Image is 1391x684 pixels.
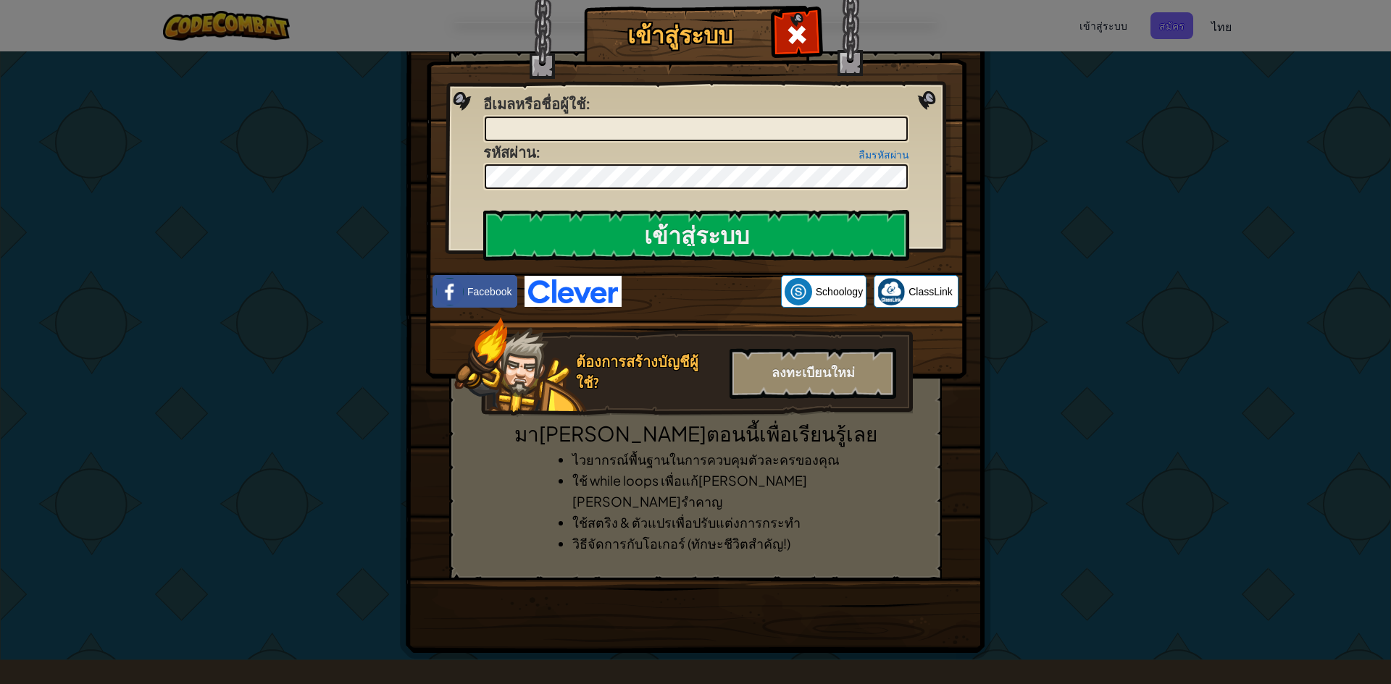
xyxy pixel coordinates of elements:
[483,143,536,162] span: รหัสผ่าน
[576,352,721,393] div: ต้องการสร้างบัญชีผู้ใช้?
[622,276,781,308] iframe: Sign in with Google Button
[816,284,863,299] span: Schoology
[730,348,896,399] div: ลงทะเบียนใหม่
[436,278,464,305] img: facebook_small.png
[483,210,909,261] input: เข้าสู่ระบบ
[908,284,953,299] span: ClassLink
[588,22,772,48] h1: เข้าสู่ระบบ
[525,276,622,307] img: clever-logo-blue.png
[859,149,909,161] a: ลืมรหัสผ่าน
[483,143,540,164] label: :
[785,278,812,305] img: schoology.png
[483,94,586,114] span: อีเมลหรือชื่อผู้ใช้
[483,94,590,115] label: :
[877,278,905,305] img: classlink-logo-small.png
[467,284,511,299] span: Facebook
